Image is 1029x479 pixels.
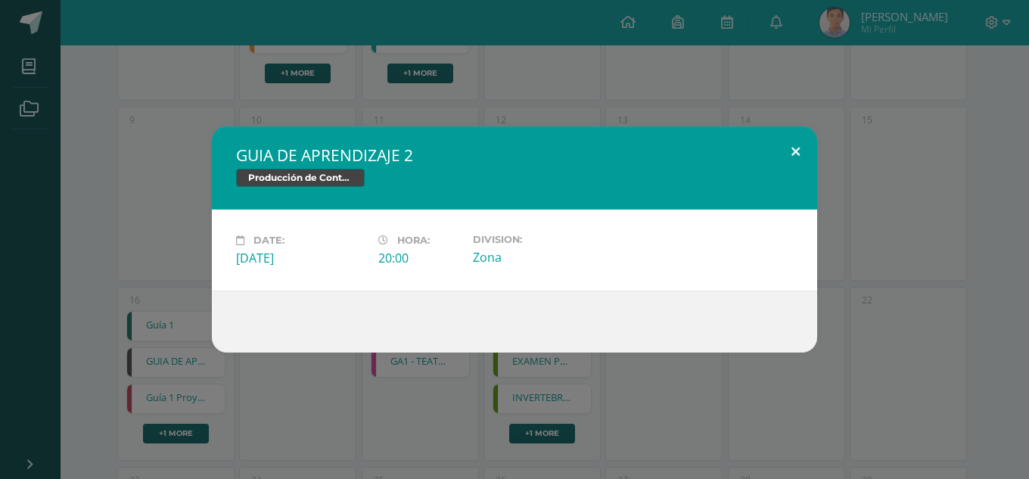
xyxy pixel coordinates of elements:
span: Producción de Contenidos Digitales [236,169,365,187]
div: 20:00 [378,250,461,266]
button: Close (Esc) [774,126,817,178]
div: [DATE] [236,250,366,266]
span: Hora: [397,235,430,246]
span: Date: [253,235,284,246]
div: Zona [473,249,603,266]
h2: GUIA DE APRENDIZAJE 2 [236,145,793,166]
label: Division: [473,234,603,245]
